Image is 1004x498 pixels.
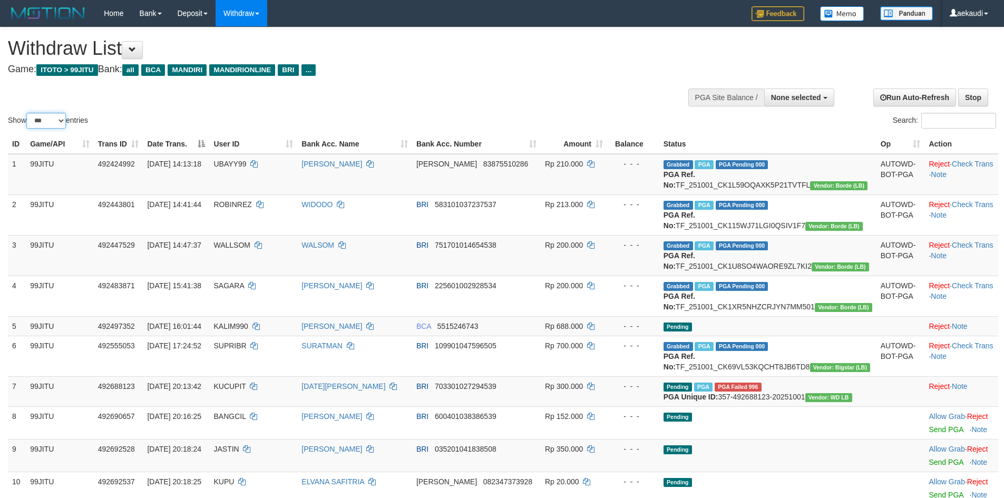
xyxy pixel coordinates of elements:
[147,412,201,421] span: [DATE] 20:16:25
[416,412,428,421] span: BRI
[98,160,135,168] span: 492424992
[301,241,334,249] a: WALSOM
[659,134,876,154] th: Status
[924,276,998,316] td: · ·
[545,160,583,168] span: Rp 210.000
[435,200,496,209] span: Copy 583101037237537 to clipboard
[98,382,135,390] span: 492688123
[659,154,876,195] td: TF_251001_CK1L59OQAXK5P21TVTFL
[664,201,693,210] span: Grabbed
[929,281,950,290] a: Reject
[213,322,248,330] span: KALIM990
[929,160,950,168] a: Reject
[147,341,201,350] span: [DATE] 17:24:52
[297,134,412,154] th: Bank Acc. Name: activate to sort column ascending
[952,281,993,290] a: Check Trans
[664,292,695,311] b: PGA Ref. No:
[416,382,428,390] span: BRI
[967,445,988,453] a: Reject
[664,241,693,250] span: Grabbed
[771,93,821,102] span: None selected
[880,6,933,21] img: panduan.png
[876,154,925,195] td: AUTOWD-BOT-PGA
[301,477,364,486] a: ELVANA SAFITRIA
[664,160,693,169] span: Grabbed
[301,160,362,168] a: [PERSON_NAME]
[810,181,867,190] span: Vendor URL: https://dashboard.q2checkout.com/secure
[924,316,998,336] td: ·
[8,316,26,336] td: 5
[695,201,713,210] span: Marked by aekjaguar
[924,406,998,439] td: ·
[664,383,692,392] span: Pending
[213,382,246,390] span: KUCUPIT
[26,113,66,129] select: Showentries
[8,439,26,472] td: 9
[8,194,26,235] td: 2
[98,200,135,209] span: 492443801
[213,281,244,290] span: SAGARA
[416,160,477,168] span: [PERSON_NAME]
[952,200,993,209] a: Check Trans
[8,5,88,21] img: MOTION_logo.png
[929,382,950,390] a: Reject
[611,411,655,422] div: - - -
[924,439,998,472] td: ·
[147,200,201,209] span: [DATE] 14:41:44
[659,336,876,376] td: TF_251001_CK69VL53KQCHT8JB6TD8
[820,6,864,21] img: Button%20Memo.svg
[659,235,876,276] td: TF_251001_CK1U8SO4WAORE9ZL7KI2
[26,336,94,376] td: 99JITU
[929,477,964,486] a: Allow Grab
[98,341,135,350] span: 492555053
[716,282,768,291] span: PGA Pending
[952,160,993,168] a: Check Trans
[301,281,362,290] a: [PERSON_NAME]
[664,170,695,189] b: PGA Ref. No:
[545,412,583,421] span: Rp 152.000
[659,194,876,235] td: TF_251001_CK115WJ71LGI0QSIV1F7
[545,241,583,249] span: Rp 200.000
[301,64,316,76] span: ...
[213,412,246,421] span: BANGCIL
[873,89,956,106] a: Run Auto-Refresh
[435,382,496,390] span: Copy 703301027294539 to clipboard
[929,425,963,434] a: Send PGA
[952,341,993,350] a: Check Trans
[213,445,239,453] span: JASTIN
[26,276,94,316] td: 99JITU
[213,241,250,249] span: WALLSOM
[168,64,207,76] span: MANDIRI
[147,241,201,249] span: [DATE] 14:47:37
[213,200,251,209] span: ROBINREZ
[301,322,362,330] a: [PERSON_NAME]
[98,445,135,453] span: 492692528
[36,64,98,76] span: ITOTO > 99JITU
[8,154,26,195] td: 1
[435,281,496,290] span: Copy 225601002928534 to clipboard
[931,352,947,360] a: Note
[716,241,768,250] span: PGA Pending
[301,200,333,209] a: WIDODO
[931,251,947,260] a: Note
[876,194,925,235] td: AUTOWD-BOT-PGA
[664,413,692,422] span: Pending
[876,134,925,154] th: Op: activate to sort column ascending
[659,276,876,316] td: TF_251001_CK1XR5NHZCRJYN7MM501
[435,241,496,249] span: Copy 751701014654538 to clipboard
[98,322,135,330] span: 492497352
[929,341,950,350] a: Reject
[967,477,988,486] a: Reject
[924,194,998,235] td: · ·
[929,200,950,209] a: Reject
[715,383,762,392] span: PGA Error
[8,406,26,439] td: 8
[971,425,987,434] a: Note
[924,376,998,406] td: ·
[545,341,583,350] span: Rp 700.000
[8,64,659,75] h4: Game: Bank:
[26,134,94,154] th: Game/API: activate to sort column ascending
[147,281,201,290] span: [DATE] 15:41:38
[929,412,964,421] a: Allow Grab
[98,241,135,249] span: 492447529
